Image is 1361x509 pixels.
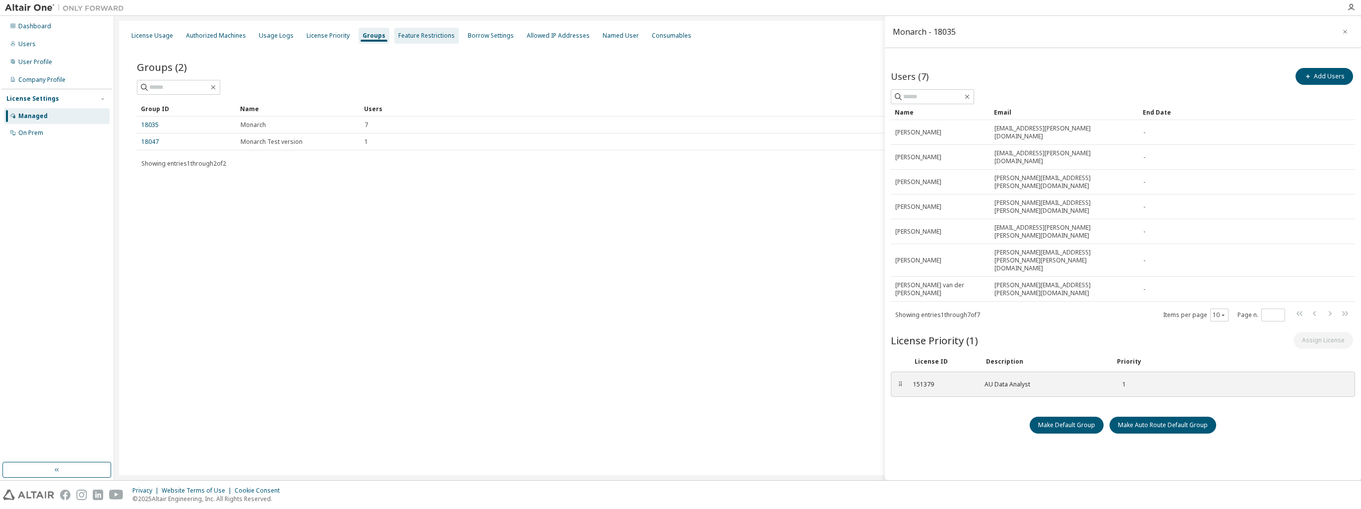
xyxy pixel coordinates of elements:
[527,32,590,40] div: Allowed IP Addresses
[132,487,162,495] div: Privacy
[994,224,1134,240] span: [EMAIL_ADDRESS][PERSON_NAME][PERSON_NAME][DOMAIN_NAME]
[1163,309,1229,321] span: Items per page
[241,138,303,146] span: Monarch Test version
[18,112,48,120] div: Managed
[1143,128,1145,136] span: -
[895,256,941,264] span: [PERSON_NAME]
[891,70,928,82] span: Users (7)
[240,101,356,117] div: Name
[1143,256,1145,264] span: -
[132,495,286,503] p: © 2025 Altair Engineering, Inc. All Rights Reserved.
[891,333,978,347] span: License Priority (1)
[131,32,173,40] div: License Usage
[1294,332,1353,349] button: Assign License
[241,121,266,129] span: Monarch
[18,40,36,48] div: Users
[895,178,941,186] span: [PERSON_NAME]
[994,249,1134,272] span: [PERSON_NAME][EMAIL_ADDRESS][PERSON_NAME][PERSON_NAME][DOMAIN_NAME]
[994,149,1134,165] span: [EMAIL_ADDRESS][PERSON_NAME][DOMAIN_NAME]
[1213,311,1226,319] button: 10
[994,174,1134,190] span: [PERSON_NAME][EMAIL_ADDRESS][PERSON_NAME][DOMAIN_NAME]
[5,3,129,13] img: Altair One
[235,487,286,495] div: Cookie Consent
[18,58,52,66] div: User Profile
[141,101,232,117] div: Group ID
[895,228,941,236] span: [PERSON_NAME]
[307,32,350,40] div: License Priority
[1115,381,1126,388] div: 1
[994,199,1134,215] span: [PERSON_NAME][EMAIL_ADDRESS][PERSON_NAME][DOMAIN_NAME]
[141,138,159,146] a: 18047
[895,153,941,161] span: [PERSON_NAME]
[986,358,1105,366] div: Description
[162,487,235,495] div: Website Terms of Use
[895,104,986,120] div: Name
[1143,104,1327,120] div: End Date
[897,381,903,388] div: ⠿
[895,128,941,136] span: [PERSON_NAME]
[1296,68,1353,85] button: Add Users
[93,490,103,500] img: linkedin.svg
[364,101,1310,117] div: Users
[895,203,941,211] span: [PERSON_NAME]
[398,32,455,40] div: Feature Restrictions
[1143,203,1145,211] span: -
[1117,358,1141,366] div: Priority
[259,32,294,40] div: Usage Logs
[1143,285,1145,293] span: -
[994,125,1134,140] span: [EMAIL_ADDRESS][PERSON_NAME][DOMAIN_NAME]
[468,32,514,40] div: Borrow Settings
[18,129,43,137] div: On Prem
[1110,417,1216,434] button: Make Auto Route Default Group
[1143,153,1145,161] span: -
[186,32,246,40] div: Authorized Machines
[994,104,1135,120] div: Email
[1237,309,1285,321] span: Page n.
[994,281,1134,297] span: [PERSON_NAME][EMAIL_ADDRESS][PERSON_NAME][DOMAIN_NAME]
[893,28,956,36] div: Monarch - 18035
[141,121,159,129] a: 18035
[6,95,59,103] div: License Settings
[141,159,226,168] span: Showing entries 1 through 2 of 2
[895,311,980,319] span: Showing entries 1 through 7 of 7
[603,32,639,40] div: Named User
[365,121,368,129] span: 7
[913,381,973,388] div: 151379
[3,490,54,500] img: altair_logo.svg
[985,381,1104,388] div: AU Data Analyst
[60,490,70,500] img: facebook.svg
[18,22,51,30] div: Dashboard
[76,490,87,500] img: instagram.svg
[1143,178,1145,186] span: -
[915,358,974,366] div: License ID
[1143,228,1145,236] span: -
[652,32,691,40] div: Consumables
[109,490,124,500] img: youtube.svg
[363,32,385,40] div: Groups
[137,60,187,74] span: Groups (2)
[365,138,368,146] span: 1
[1030,417,1104,434] button: Make Default Group
[18,76,65,84] div: Company Profile
[895,281,986,297] span: [PERSON_NAME] van der [PERSON_NAME]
